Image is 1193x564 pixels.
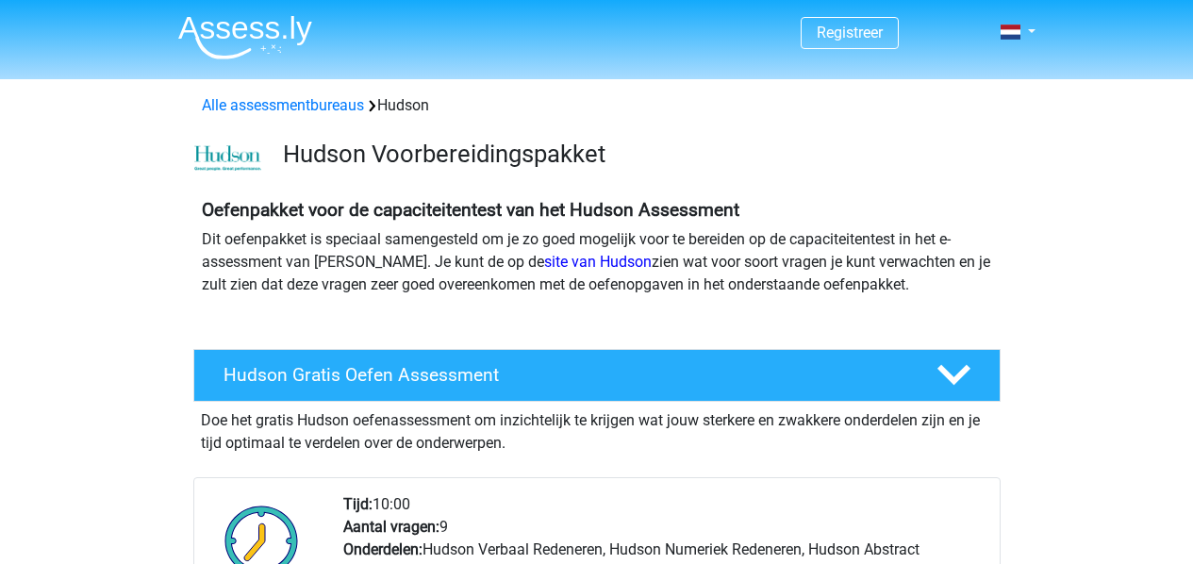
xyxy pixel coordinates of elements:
p: Dit oefenpakket is speciaal samengesteld om je zo goed mogelijk voor te bereiden op de capaciteit... [202,228,992,296]
h3: Hudson Voorbereidingspakket [283,140,986,169]
a: Hudson Gratis Oefen Assessment [186,349,1008,402]
b: Aantal vragen: [343,518,439,536]
a: Registreer [817,24,883,41]
img: Assessly [178,15,312,59]
a: Alle assessmentbureaus [202,96,364,114]
div: Doe het gratis Hudson oefenassessment om inzichtelijk te krijgen wat jouw sterkere en zwakkere on... [193,402,1001,455]
b: Onderdelen: [343,540,423,558]
h4: Hudson Gratis Oefen Assessment [224,364,906,386]
b: Tijd: [343,495,373,513]
b: Oefenpakket voor de capaciteitentest van het Hudson Assessment [202,199,739,221]
a: site van Hudson [544,253,652,271]
div: Hudson [194,94,1000,117]
img: cefd0e47479f4eb8e8c001c0d358d5812e054fa8.png [194,145,261,172]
